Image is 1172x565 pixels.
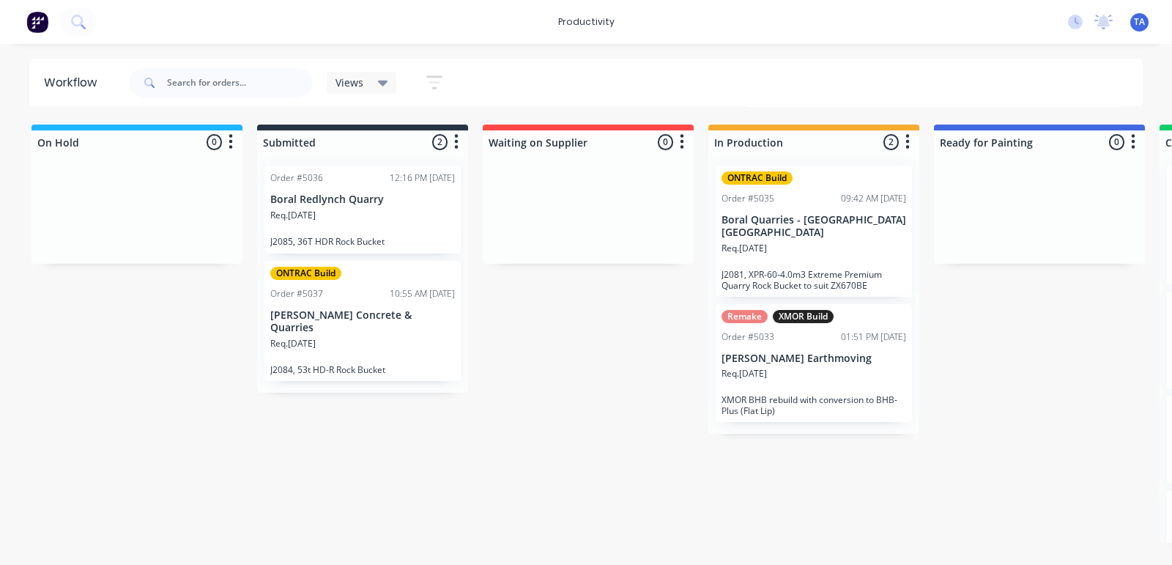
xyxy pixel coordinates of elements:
[390,287,455,300] div: 10:55 AM [DATE]
[722,310,768,323] div: Remake
[841,330,906,344] div: 01:51 PM [DATE]
[270,171,323,185] div: Order #5036
[270,309,455,334] p: [PERSON_NAME] Concrete & Quarries
[44,74,104,92] div: Workflow
[722,367,767,380] p: Req. [DATE]
[390,171,455,185] div: 12:16 PM [DATE]
[841,192,906,205] div: 09:42 AM [DATE]
[722,242,767,255] p: Req. [DATE]
[270,337,316,350] p: Req. [DATE]
[270,364,455,375] p: J2084, 53t HD-R Rock Bucket
[716,166,912,297] div: ONTRAC BuildOrder #503509:42 AM [DATE]Boral Quarries - [GEOGRAPHIC_DATA] [GEOGRAPHIC_DATA]Req.[DA...
[722,171,793,185] div: ONTRAC Build
[264,166,461,254] div: Order #503612:16 PM [DATE]Boral Redlynch QuarryReq.[DATE]J2085, 36T HDR Rock Bucket
[270,287,323,300] div: Order #5037
[270,236,455,247] p: J2085, 36T HDR Rock Bucket
[335,75,363,90] span: Views
[270,209,316,222] p: Req. [DATE]
[270,267,341,280] div: ONTRAC Build
[1134,15,1145,29] span: TA
[264,261,461,381] div: ONTRAC BuildOrder #503710:55 AM [DATE][PERSON_NAME] Concrete & QuarriesReq.[DATE]J2084, 53t HD-R ...
[551,11,622,33] div: productivity
[716,304,912,423] div: RemakeXMOR BuildOrder #503301:51 PM [DATE][PERSON_NAME] EarthmovingReq.[DATE]XMOR BHB rebuild wit...
[722,269,906,291] p: J2081, XPR-60-4.0m3 Extreme Premium Quarry Rock Bucket to suit ZX670BE
[722,330,774,344] div: Order #5033
[270,193,455,206] p: Boral Redlynch Quarry
[167,68,312,97] input: Search for orders...
[773,310,834,323] div: XMOR Build
[722,394,906,416] p: XMOR BHB rebuild with conversion to BHB-Plus (Flat Lip)
[722,352,906,365] p: [PERSON_NAME] Earthmoving
[722,214,906,239] p: Boral Quarries - [GEOGRAPHIC_DATA] [GEOGRAPHIC_DATA]
[26,11,48,33] img: Factory
[722,192,774,205] div: Order #5035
